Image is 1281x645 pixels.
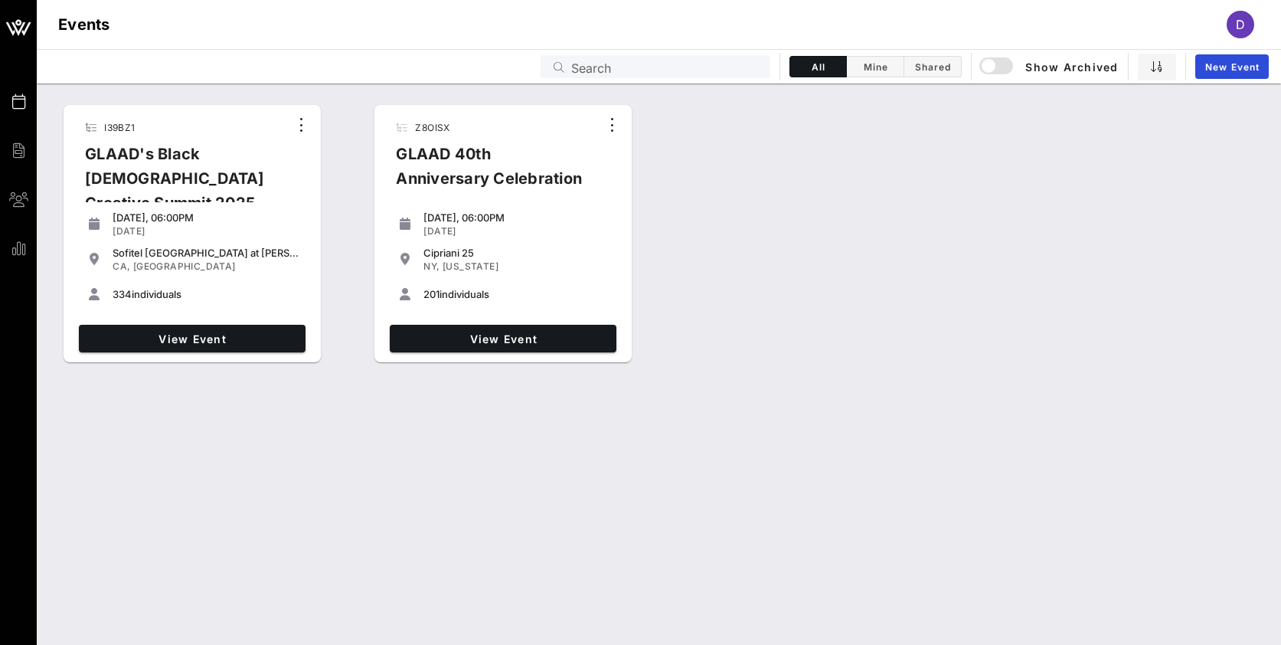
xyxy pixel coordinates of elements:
[1195,54,1269,79] a: New Event
[423,288,610,300] div: individuals
[133,260,236,272] span: [GEOGRAPHIC_DATA]
[1204,61,1260,73] span: New Event
[384,142,600,203] div: GLAAD 40th Anniversary Celebration
[423,288,440,300] span: 201
[1236,17,1245,32] span: D
[799,61,837,73] span: All
[85,332,299,345] span: View Event
[982,57,1118,76] span: Show Archived
[423,211,610,224] div: [DATE], 06:00PM
[789,56,847,77] button: All
[981,53,1119,80] button: Show Archived
[113,260,130,272] span: CA,
[847,56,904,77] button: Mine
[79,325,306,352] a: View Event
[423,247,610,259] div: Cipriani 25
[396,332,610,345] span: View Event
[113,288,132,300] span: 334
[58,12,110,37] h1: Events
[913,61,952,73] span: Shared
[390,325,616,352] a: View Event
[423,225,610,237] div: [DATE]
[113,211,299,224] div: [DATE], 06:00PM
[856,61,894,73] span: Mine
[113,225,299,237] div: [DATE]
[415,122,449,133] span: Z8OISX
[104,122,135,133] span: I39BZ1
[113,288,299,300] div: individuals
[113,247,299,259] div: Sofitel [GEOGRAPHIC_DATA] at [PERSON_NAME][GEOGRAPHIC_DATA]
[423,260,440,272] span: NY,
[443,260,498,272] span: [US_STATE]
[73,142,289,228] div: GLAAD's Black [DEMOGRAPHIC_DATA] Creative Summit 2025
[904,56,962,77] button: Shared
[1227,11,1254,38] div: D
